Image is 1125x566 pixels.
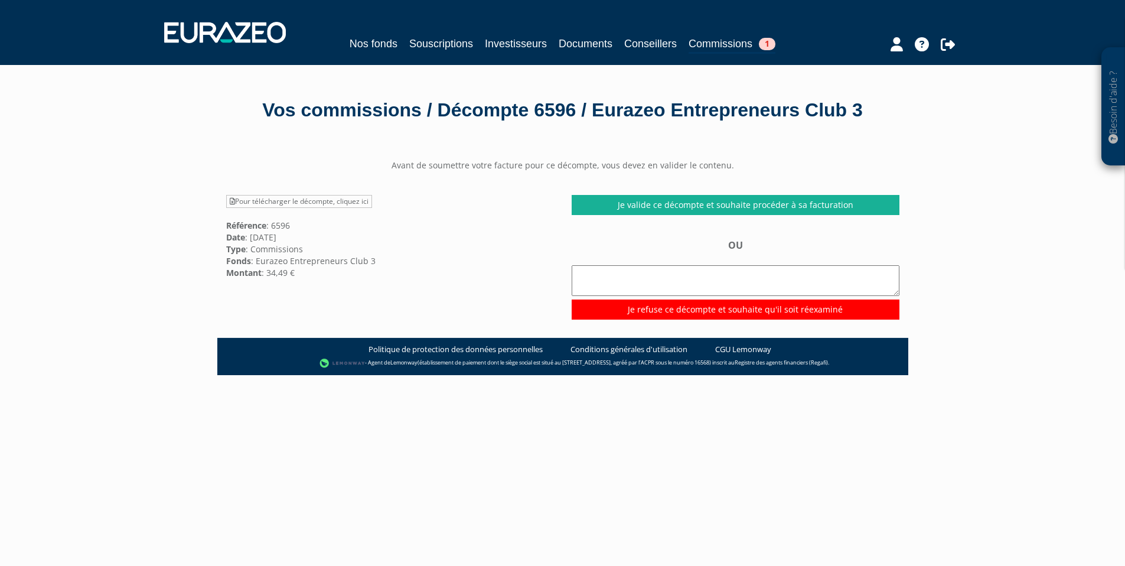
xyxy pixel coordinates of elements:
[689,35,775,54] a: Commissions1
[1107,54,1120,160] p: Besoin d'aide ?
[226,267,262,278] strong: Montant
[390,359,418,366] a: Lemonway
[229,357,896,369] div: - Agent de (établissement de paiement dont le siège social est situé au [STREET_ADDRESS], agréé p...
[164,22,286,43] img: 1732889491-logotype_eurazeo_blanc_rvb.png
[735,359,828,366] a: Registre des agents financiers (Regafi)
[759,38,775,50] span: 1
[226,220,266,231] strong: Référence
[226,97,899,124] div: Vos commissions / Décompte 6596 / Eurazeo Entrepreneurs Club 3
[570,344,687,355] a: Conditions générales d'utilisation
[624,35,677,52] a: Conseillers
[217,195,563,279] div: : 6596 : [DATE] : Commissions : Eurazeo Entrepreneurs Club 3 : 34,49 €
[369,344,543,355] a: Politique de protection des données personnelles
[217,160,908,171] center: Avant de soumettre votre facture pour ce décompte, vous devez en valider le contenu.
[226,232,245,243] strong: Date
[715,344,771,355] a: CGU Lemonway
[559,35,612,52] a: Documents
[572,239,899,320] div: OU
[319,357,365,369] img: logo-lemonway.png
[572,300,899,320] input: Je refuse ce décompte et souhaite qu'il soit réexaminé
[350,35,397,52] a: Nos fonds
[409,35,473,52] a: Souscriptions
[226,243,246,255] strong: Type
[485,35,547,52] a: Investisseurs
[226,255,251,266] strong: Fonds
[572,195,899,215] a: Je valide ce décompte et souhaite procéder à sa facturation
[226,195,372,208] a: Pour télécharger le décompte, cliquez ici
